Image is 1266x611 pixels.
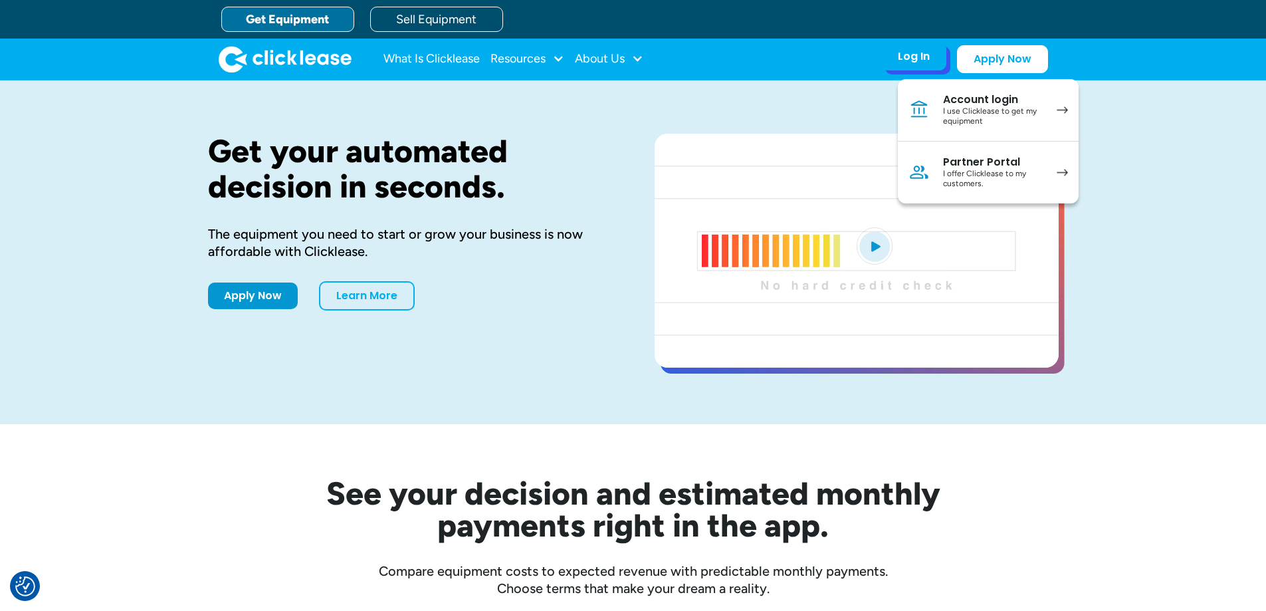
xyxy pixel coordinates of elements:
a: Apply Now [208,283,298,309]
a: What Is Clicklease [383,46,480,72]
div: Compare equipment costs to expected revenue with predictable monthly payments. Choose terms that ... [208,562,1059,597]
h1: Get your automated decision in seconds. [208,134,612,204]
a: Get Equipment [221,7,354,32]
img: Clicklease logo [219,46,352,72]
div: Log In [898,50,930,63]
a: Account loginI use Clicklease to get my equipment [898,79,1079,142]
button: Consent Preferences [15,576,35,596]
a: Sell Equipment [370,7,503,32]
a: Learn More [319,281,415,310]
div: The equipment you need to start or grow your business is now affordable with Clicklease. [208,225,612,260]
div: I offer Clicklease to my customers. [943,169,1043,189]
nav: Log In [898,79,1079,203]
div: About Us [575,46,643,72]
img: Person icon [908,162,930,183]
h2: See your decision and estimated monthly payments right in the app. [261,477,1005,541]
div: I use Clicklease to get my equipment [943,106,1043,127]
a: open lightbox [655,134,1059,368]
a: Apply Now [957,45,1048,73]
img: arrow [1057,106,1068,114]
div: Account login [943,93,1043,106]
div: Resources [490,46,564,72]
img: Bank icon [908,99,930,120]
a: Partner PortalI offer Clicklease to my customers. [898,142,1079,203]
div: Partner Portal [943,156,1043,169]
img: arrow [1057,169,1068,176]
a: home [219,46,352,72]
img: Blue play button logo on a light blue circular background [857,227,893,265]
img: Revisit consent button [15,576,35,596]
